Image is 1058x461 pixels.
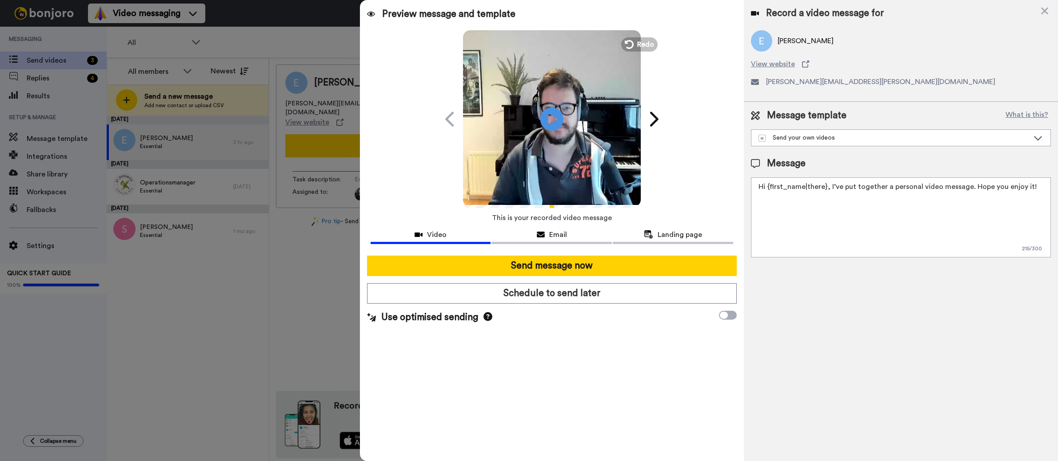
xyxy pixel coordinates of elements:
button: Schedule to send later [367,283,737,304]
div: Send your own videos [759,133,1029,142]
span: Email [549,229,567,240]
span: View website [751,59,795,69]
span: Video [427,229,447,240]
span: Use optimised sending [381,311,478,324]
button: What is this? [1003,109,1051,122]
img: demo-template.svg [759,135,766,142]
textarea: Hi {first_name|there}, I’ve put together a personal video message. Hope you enjoy it! [751,177,1051,257]
span: Message template [767,109,846,122]
button: Send message now [367,256,737,276]
span: Landing page [658,229,702,240]
a: View website [751,59,1051,69]
span: This is your recorded video message [492,208,612,228]
span: Message [767,157,806,170]
span: [PERSON_NAME][EMAIL_ADDRESS][PERSON_NAME][DOMAIN_NAME] [766,76,995,87]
